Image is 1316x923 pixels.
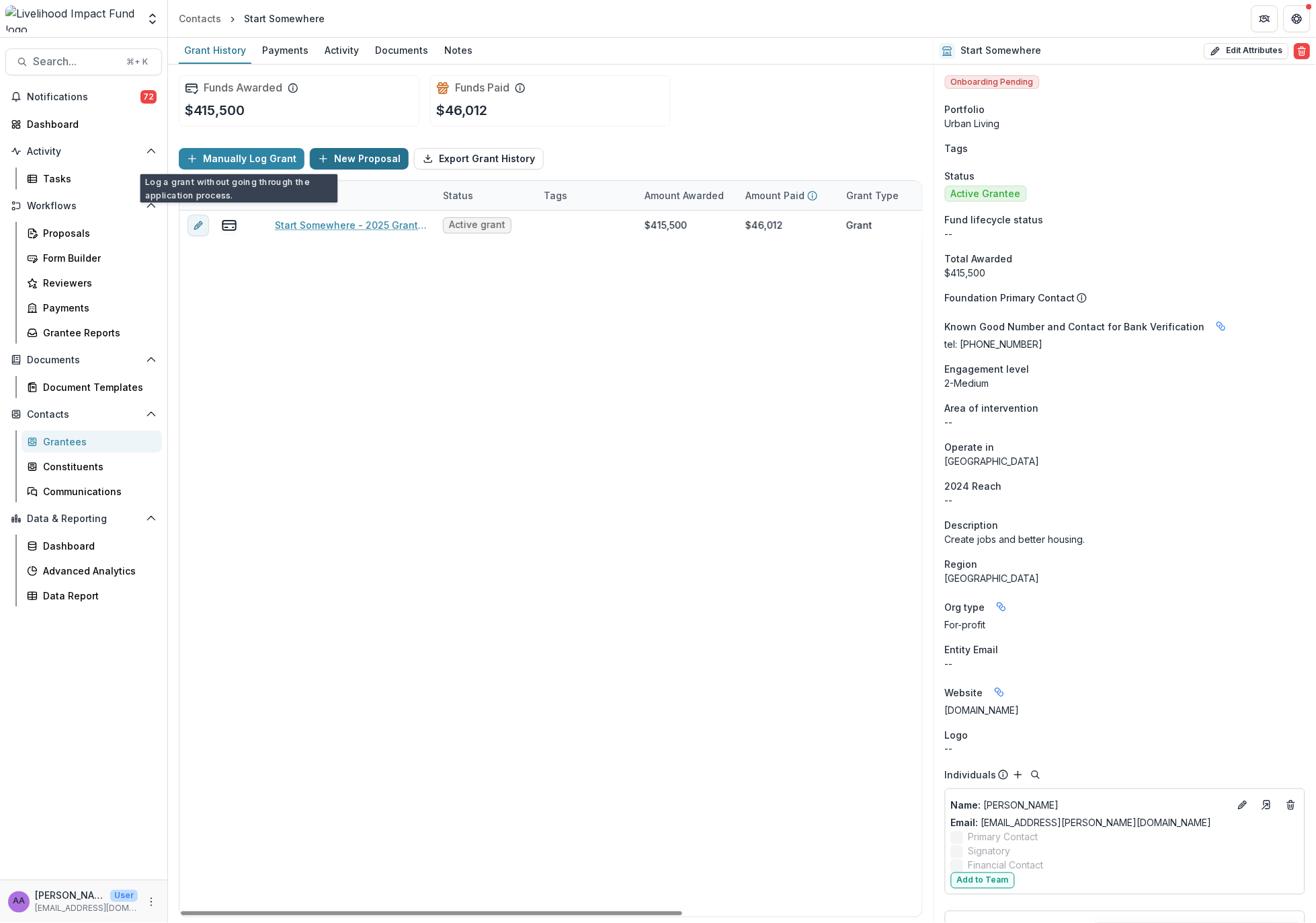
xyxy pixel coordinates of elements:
[945,642,999,657] span: Entity Email
[945,102,985,116] span: Portfolio
[439,40,478,60] div: Notes
[1251,5,1278,32] button: Partners
[43,539,151,553] div: Dashboard
[737,181,838,210] div: Amount Paid
[951,800,981,811] span: Name :
[5,5,138,32] img: Livelihood Impact Fund logo
[43,435,151,449] div: Grantees
[945,213,1044,227] span: Fund lifecycle status
[1256,795,1278,816] a: Go to contact
[991,596,1012,618] button: Linked binding
[140,90,157,104] span: 72
[33,55,118,68] span: Search...
[745,218,783,232] div: $46,012
[945,768,997,782] p: Individuals
[1284,5,1311,32] button: Get Help
[5,141,162,162] button: Open Activity
[945,376,1305,390] p: 2-Medium
[945,169,975,183] span: Status
[5,195,162,217] button: Open Workflows
[22,455,162,478] a: Constituents
[244,11,325,26] div: Start Somewhere
[370,40,434,60] div: Documents
[22,322,162,344] a: Grantee Reports
[185,100,245,120] p: $415,500
[945,141,969,155] span: Tags
[1204,43,1289,59] button: Edit Attributes
[257,40,314,60] div: Payments
[951,799,1229,813] p: [PERSON_NAME]
[143,894,159,910] button: More
[43,226,151,240] div: Proposals
[5,508,162,529] button: Open Data & Reporting
[27,91,140,103] span: Notifications
[5,86,162,108] button: Notifications72
[22,560,162,582] a: Advanced Analytics
[22,297,162,319] a: Payments
[43,276,151,290] div: Reviewers
[257,38,314,64] a: Payments
[838,188,907,202] div: Grant Type
[435,188,481,202] div: Status
[13,897,25,906] div: Aude Anquetil
[22,480,162,503] a: Communications
[945,454,1305,468] p: [GEOGRAPHIC_DATA]
[43,251,151,265] div: Form Builder
[636,188,732,202] div: Amount Awarded
[945,557,978,571] span: Region
[945,493,1305,507] p: --
[435,181,536,210] div: Status
[267,181,435,210] div: Grant Name
[945,479,1002,493] span: 2024 Reach
[745,188,805,202] p: Amount Paid
[5,48,162,75] button: Search...
[951,799,1229,813] a: Name: [PERSON_NAME]
[951,873,1015,889] button: Add to Team
[945,571,1305,585] p: [GEOGRAPHIC_DATA]
[1294,43,1311,59] button: Delete
[636,181,737,210] div: Amount Awarded
[179,40,251,60] div: Grant History
[179,11,221,26] div: Contacts
[173,9,227,28] a: Contacts
[645,218,687,232] div: $415,500
[945,600,985,614] span: Org type
[27,117,151,131] div: Dashboard
[27,513,140,525] span: Data & Reporting
[5,404,162,425] button: Open Contacts
[536,181,636,210] div: Tags
[945,75,1040,89] span: Onboarding Pending
[27,200,140,212] span: Workflows
[43,172,151,186] div: Tasks
[35,889,105,903] p: [PERSON_NAME]
[945,532,1305,546] p: Create jobs and better housing.
[945,518,999,532] span: Description
[35,903,138,915] p: [EMAIL_ADDRESS][DOMAIN_NAME]
[43,484,151,499] div: Communications
[22,222,162,244] a: Proposals
[945,742,1305,756] p: --
[204,81,282,94] h2: Funds Awarded
[275,218,427,232] a: Start Somewhere - 2025 Grant - TwistBlock Automation Tool
[945,252,1013,266] span: Total Awarded
[945,657,1305,671] div: --
[143,5,162,32] button: Open entity switcher
[945,440,995,454] span: Operate in
[969,844,1011,858] span: Signatory
[43,459,151,474] div: Constituents
[536,188,575,202] div: Tags
[989,681,1010,703] button: Linked binding
[22,247,162,269] a: Form Builder
[319,40,364,60] div: Activity
[124,54,151,69] div: ⌘ + K
[370,38,434,64] a: Documents
[838,181,939,210] div: Grant Type
[439,38,478,64] a: Notes
[414,148,544,170] button: Export Grant History
[945,728,969,742] span: Logo
[945,291,1075,305] p: Foundation Primary Contact
[43,326,151,340] div: Grantee Reports
[945,266,1305,280] div: $415,500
